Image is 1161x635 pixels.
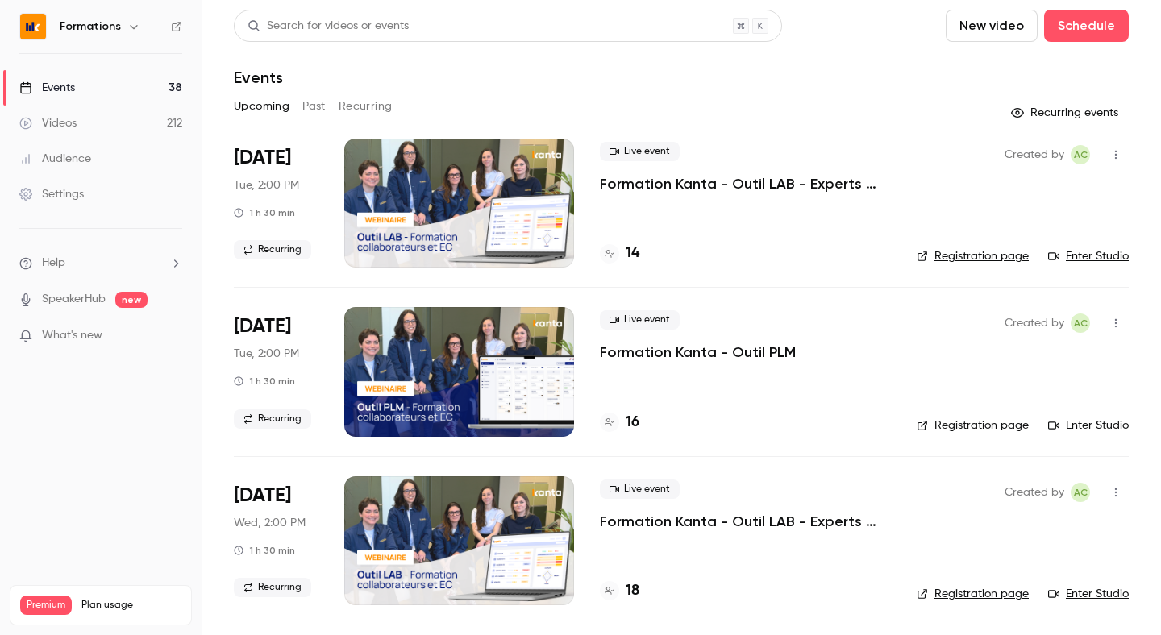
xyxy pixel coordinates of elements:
[600,512,891,531] a: Formation Kanta - Outil LAB - Experts Comptables & Collaborateurs
[234,375,295,388] div: 1 h 30 min
[917,417,1029,434] a: Registration page
[600,342,796,362] a: Formation Kanta - Outil PLM
[42,327,102,344] span: What's new
[1071,145,1090,164] span: Anaïs Cachelou
[234,68,283,87] h1: Events
[234,93,289,119] button: Upcoming
[1074,145,1088,164] span: AC
[234,139,318,268] div: Oct 7 Tue, 2:00 PM (Europe/Paris)
[600,479,680,499] span: Live event
[19,255,182,272] li: help-dropdown-opener
[1048,248,1129,264] a: Enter Studio
[1071,313,1090,333] span: Anaïs Cachelou
[115,292,148,308] span: new
[1005,145,1064,164] span: Created by
[20,14,46,39] img: Formations
[19,186,84,202] div: Settings
[946,10,1038,42] button: New video
[1004,100,1129,126] button: Recurring events
[19,80,75,96] div: Events
[600,174,891,193] a: Formation Kanta - Outil LAB - Experts Comptables & Collaborateurs
[1074,313,1088,333] span: AC
[42,255,65,272] span: Help
[234,177,299,193] span: Tue, 2:00 PM
[1048,586,1129,602] a: Enter Studio
[19,115,77,131] div: Videos
[1048,417,1129,434] a: Enter Studio
[234,476,318,605] div: Oct 8 Wed, 2:00 PM (Europe/Paris)
[248,18,409,35] div: Search for videos or events
[917,586,1029,602] a: Registration page
[1071,483,1090,502] span: Anaïs Cachelou
[600,142,680,161] span: Live event
[234,346,299,362] span: Tue, 2:00 PM
[234,409,311,429] span: Recurring
[163,329,182,343] iframe: Noticeable Trigger
[626,243,639,264] h4: 14
[1005,483,1064,502] span: Created by
[626,580,639,602] h4: 18
[19,151,91,167] div: Audience
[1074,483,1088,502] span: AC
[1005,313,1064,333] span: Created by
[20,596,72,615] span: Premium
[600,243,639,264] a: 14
[234,206,295,219] div: 1 h 30 min
[42,291,106,308] a: SpeakerHub
[81,599,181,612] span: Plan usage
[600,412,639,434] a: 16
[60,19,121,35] h6: Formations
[600,580,639,602] a: 18
[234,578,311,597] span: Recurring
[234,313,291,339] span: [DATE]
[917,248,1029,264] a: Registration page
[234,483,291,508] span: [DATE]
[234,307,318,436] div: Oct 7 Tue, 2:00 PM (Europe/Paris)
[302,93,326,119] button: Past
[234,240,311,259] span: Recurring
[234,145,291,171] span: [DATE]
[339,93,393,119] button: Recurring
[234,544,295,557] div: 1 h 30 min
[600,310,680,330] span: Live event
[1044,10,1129,42] button: Schedule
[234,515,306,531] span: Wed, 2:00 PM
[626,412,639,434] h4: 16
